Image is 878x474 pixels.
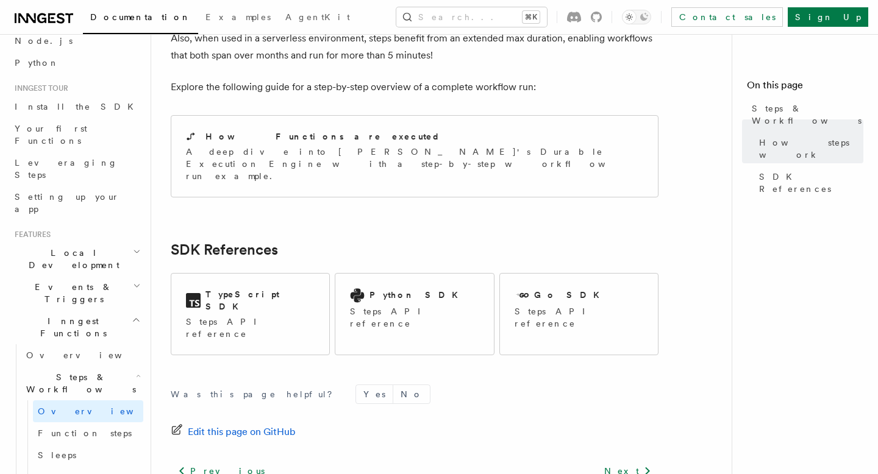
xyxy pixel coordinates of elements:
[10,152,143,186] a: Leveraging Steps
[10,96,143,118] a: Install the SDK
[171,388,341,400] p: Was this page helpful?
[747,78,863,97] h4: On this page
[10,281,133,305] span: Events & Triggers
[754,166,863,200] a: SDK References
[10,247,133,271] span: Local Development
[747,97,863,132] a: Steps & Workflows
[171,423,296,440] a: Edit this page on GitHub
[15,124,87,146] span: Your first Functions
[205,288,315,313] h2: TypeScript SDK
[671,7,783,27] a: Contact sales
[393,385,430,403] button: No
[335,273,494,355] a: Python SDKSteps API reference
[523,11,540,23] kbd: ⌘K
[38,406,163,416] span: Overview
[171,241,278,258] a: SDK References
[754,132,863,166] a: How steps work
[186,316,315,340] p: Steps API reference
[356,385,393,403] button: Yes
[15,36,73,46] span: Node.js
[205,130,441,143] h2: How Functions are executed
[788,7,868,27] a: Sign Up
[10,310,143,344] button: Inngest Functions
[188,423,296,440] span: Edit this page on GitHub
[10,83,68,93] span: Inngest tour
[15,58,59,68] span: Python
[369,289,465,301] h2: Python SDK
[10,242,143,276] button: Local Development
[285,12,350,22] span: AgentKit
[83,4,198,34] a: Documentation
[171,273,330,355] a: TypeScript SDKSteps API reference
[10,315,132,339] span: Inngest Functions
[21,344,143,366] a: Overview
[26,350,152,360] span: Overview
[10,186,143,220] a: Setting up your app
[350,305,479,330] p: Steps API reference
[499,273,659,355] a: Go SDKSteps API reference
[15,102,141,111] span: Install the SDK
[759,171,863,195] span: SDK References
[171,115,659,197] a: How Functions are executedA deep dive into [PERSON_NAME]'s Durable Execution Engine with a step-b...
[33,400,143,422] a: Overview
[171,13,659,64] p: This architecture powers the durability of Inngest Functions with retriable steps and waits from ...
[10,52,143,74] a: Python
[38,428,132,438] span: Function steps
[15,192,120,214] span: Setting up your app
[10,30,143,52] a: Node.js
[396,7,547,27] button: Search...⌘K
[622,10,651,24] button: Toggle dark mode
[186,146,643,182] p: A deep dive into [PERSON_NAME]'s Durable Execution Engine with a step-by-step workflow run example.
[10,230,51,239] span: Features
[33,422,143,444] a: Function steps
[15,158,118,180] span: Leveraging Steps
[515,305,643,330] p: Steps API reference
[198,4,278,33] a: Examples
[38,450,76,460] span: Sleeps
[534,289,607,301] h2: Go SDK
[10,118,143,152] a: Your first Functions
[752,102,863,127] span: Steps & Workflows
[21,366,143,400] button: Steps & Workflows
[171,79,659,96] p: Explore the following guide for a step-by-step overview of a complete workflow run:
[278,4,357,33] a: AgentKit
[21,371,136,395] span: Steps & Workflows
[90,12,191,22] span: Documentation
[33,444,143,466] a: Sleeps
[759,136,863,161] span: How steps work
[10,276,143,310] button: Events & Triggers
[205,12,271,22] span: Examples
